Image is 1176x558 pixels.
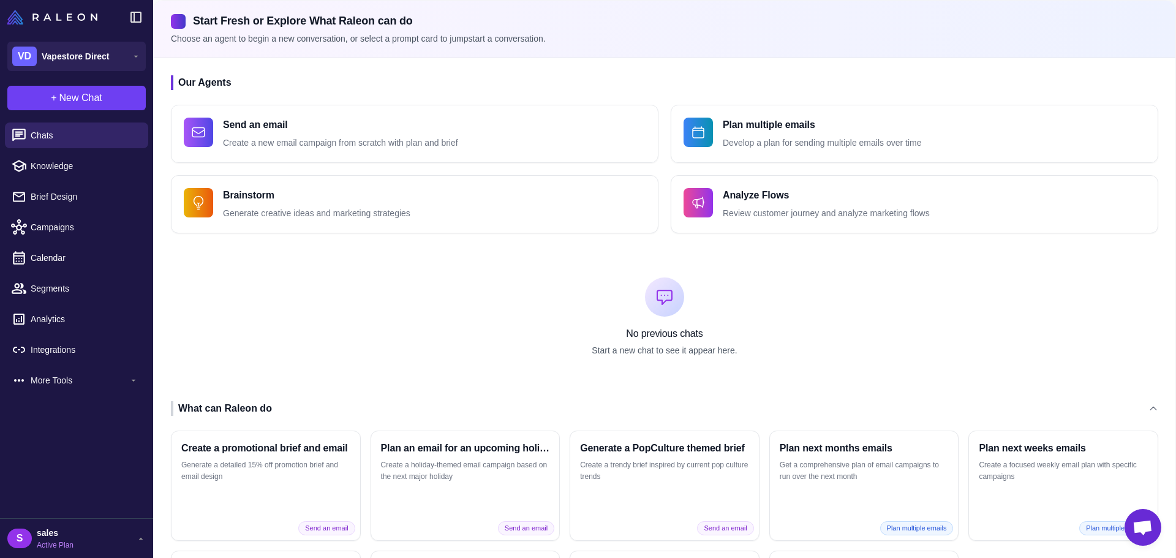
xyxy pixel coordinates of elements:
[37,526,73,540] span: sales
[31,374,129,387] span: More Tools
[671,175,1158,233] button: Analyze FlowsReview customer journey and analyze marketing flows
[181,459,350,483] p: Generate a detailed 15% off promotion brief and email design
[171,431,361,541] button: Create a promotional brief and emailGenerate a detailed 15% off promotion brief and email designS...
[171,75,1158,90] h3: Our Agents
[171,344,1158,357] p: Start a new chat to see it appear here.
[570,431,759,541] button: Generate a PopCulture themed briefCreate a trendy brief inspired by current pop culture trendsSen...
[171,13,1158,29] h2: Start Fresh or Explore What Raleon can do
[723,118,922,132] h4: Plan multiple emails
[979,459,1148,483] p: Create a focused weekly email plan with specific campaigns
[979,441,1148,456] h3: Plan next weeks emails
[723,188,930,203] h4: Analyze Flows
[498,521,554,535] span: Send an email
[1125,509,1161,546] div: Open chat
[5,245,148,271] a: Calendar
[223,118,458,132] h4: Send an email
[671,105,1158,163] button: Plan multiple emailsDevelop a plan for sending multiple emails over time
[371,431,560,541] button: Plan an email for an upcoming holidayCreate a holiday-themed email campaign based on the next maj...
[7,86,146,110] button: +New Chat
[723,206,930,221] p: Review customer journey and analyze marketing flows
[223,188,410,203] h4: Brainstorm
[59,91,102,105] span: New Chat
[780,459,949,483] p: Get a comprehensive plan of email campaigns to run over the next month
[171,32,1158,45] p: Choose an agent to begin a new conversation, or select a prompt card to jumpstart a conversation.
[5,123,148,148] a: Chats
[780,441,949,456] h3: Plan next months emails
[723,136,922,150] p: Develop a plan for sending multiple emails over time
[42,50,110,63] span: Vapestore Direct
[31,282,138,295] span: Segments
[37,540,73,551] span: Active Plan
[7,529,32,548] div: S
[5,214,148,240] a: Campaigns
[223,136,458,150] p: Create a new email campaign from scratch with plan and brief
[181,441,350,456] h3: Create a promotional brief and email
[769,431,959,541] button: Plan next months emailsGet a comprehensive plan of email campaigns to run over the next monthPlan...
[7,10,97,25] img: Raleon Logo
[580,441,749,456] h3: Generate a PopCulture themed brief
[31,159,138,173] span: Knowledge
[298,521,355,535] span: Send an email
[171,401,272,416] div: What can Raleon do
[31,190,138,203] span: Brief Design
[31,221,138,234] span: Campaigns
[31,129,138,142] span: Chats
[5,276,148,301] a: Segments
[171,105,658,163] button: Send an emailCreate a new email campaign from scratch with plan and brief
[1079,521,1153,535] span: Plan multiple emails
[31,343,138,356] span: Integrations
[697,521,753,535] span: Send an email
[5,153,148,179] a: Knowledge
[7,10,102,25] a: Raleon Logo
[968,431,1158,541] button: Plan next weeks emailsCreate a focused weekly email plan with specific campaignsPlan multiple emails
[31,251,138,265] span: Calendar
[580,459,749,483] p: Create a trendy brief inspired by current pop culture trends
[381,441,550,456] h3: Plan an email for an upcoming holiday
[171,175,658,233] button: BrainstormGenerate creative ideas and marketing strategies
[381,459,550,483] p: Create a holiday-themed email campaign based on the next major holiday
[880,521,954,535] span: Plan multiple emails
[5,306,148,332] a: Analytics
[5,184,148,209] a: Brief Design
[12,47,37,66] div: VD
[171,326,1158,341] p: No previous chats
[5,337,148,363] a: Integrations
[223,206,410,221] p: Generate creative ideas and marketing strategies
[7,42,146,71] button: VDVapestore Direct
[31,312,138,326] span: Analytics
[51,91,56,105] span: +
